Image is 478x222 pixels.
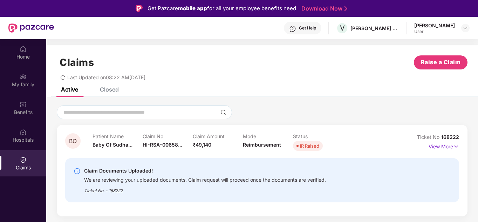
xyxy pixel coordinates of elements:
span: redo [60,74,65,80]
img: svg+xml;base64,PHN2ZyBpZD0iQmVuZWZpdHMiIHhtbG5zPSJodHRwOi8vd3d3LnczLm9yZy8yMDAwL3N2ZyIgd2lkdGg9Ij... [20,101,27,108]
div: We are reviewing your uploaded documents. Claim request will proceed once the documents are verif... [84,175,326,183]
span: 168222 [441,134,459,140]
img: svg+xml;base64,PHN2ZyBpZD0iSGVscC0zMngzMiIgeG1sbnM9Imh0dHA6Ly93d3cudzMub3JnLzIwMDAvc3ZnIiB3aWR0aD... [289,25,296,32]
span: BO [69,138,77,144]
span: Reimbursement [243,142,281,148]
img: Logo [136,5,143,12]
div: Ticket No. - 168222 [84,183,326,194]
img: svg+xml;base64,PHN2ZyBpZD0iSG9tZSIgeG1sbnM9Imh0dHA6Ly93d3cudzMub3JnLzIwMDAvc3ZnIiB3aWR0aD0iMjAiIG... [20,46,27,53]
img: svg+xml;base64,PHN2ZyBpZD0iQ2xhaW0iIHhtbG5zPSJodHRwOi8vd3d3LnczLm9yZy8yMDAwL3N2ZyIgd2lkdGg9IjIwIi... [20,156,27,163]
div: [PERSON_NAME] ESTATES DEVELOPERS PRIVATE LIMITED [350,25,400,32]
span: Last Updated on 08:22 AM[DATE] [67,74,145,80]
span: ₹49,140 [193,142,211,148]
strong: mobile app [178,5,207,12]
h1: Claims [60,56,94,68]
span: Raise a Claim [421,58,461,67]
img: Stroke [344,5,347,12]
a: Download Now [301,5,345,12]
p: Patient Name [93,133,143,139]
div: Get Help [299,25,316,31]
p: Claim Amount [193,133,243,139]
span: V [340,24,345,32]
img: svg+xml;base64,PHN2ZyB3aWR0aD0iMjAiIGhlaWdodD0iMjAiIHZpZXdCb3g9IjAgMCAyMCAyMCIgZmlsbD0ibm9uZSIgeG... [20,73,27,80]
p: Status [293,133,343,139]
div: Claim Documents Uploaded! [84,167,326,175]
span: Ticket No [417,134,441,140]
div: [PERSON_NAME] [414,22,455,29]
img: svg+xml;base64,PHN2ZyBpZD0iRHJvcGRvd24tMzJ4MzIiIHhtbG5zPSJodHRwOi8vd3d3LnczLm9yZy8yMDAwL3N2ZyIgd2... [463,25,468,31]
div: IR Raised [300,142,319,149]
button: Raise a Claim [414,55,467,69]
img: svg+xml;base64,PHN2ZyBpZD0iSW5mby0yMHgyMCIgeG1sbnM9Imh0dHA6Ly93d3cudzMub3JnLzIwMDAvc3ZnIiB3aWR0aD... [74,168,81,175]
p: View More [429,141,459,150]
img: svg+xml;base64,PHN2ZyBpZD0iSG9zcGl0YWxzIiB4bWxucz0iaHR0cDovL3d3dy53My5vcmcvMjAwMC9zdmciIHdpZHRoPS... [20,129,27,136]
span: Baby Of Sudha... [93,142,132,148]
img: New Pazcare Logo [8,23,54,33]
p: Mode [243,133,293,139]
p: Claim No [143,133,193,139]
div: Active [61,86,78,93]
span: HI-RSA-00658... [143,142,182,148]
div: User [414,29,455,34]
img: svg+xml;base64,PHN2ZyB4bWxucz0iaHR0cDovL3d3dy53My5vcmcvMjAwMC9zdmciIHdpZHRoPSIxNyIgaGVpZ2h0PSIxNy... [453,143,459,150]
div: Closed [100,86,119,93]
div: Get Pazcare for all your employee benefits need [148,4,296,13]
img: svg+xml;base64,PHN2ZyBpZD0iU2VhcmNoLTMyeDMyIiB4bWxucz0iaHR0cDovL3d3dy53My5vcmcvMjAwMC9zdmciIHdpZH... [220,109,226,115]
